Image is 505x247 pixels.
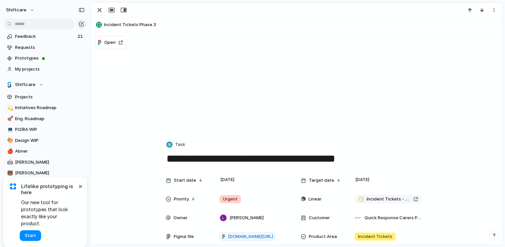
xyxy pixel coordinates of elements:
[174,196,189,202] span: Priority
[6,159,13,166] button: 🤖
[3,103,87,113] a: 💫Initiatives Roadmap
[15,126,85,133] span: PO/BA WIP
[76,182,84,190] button: Dismiss
[15,115,85,122] span: Eng. Roadmap
[309,215,330,221] span: Customer
[3,125,87,135] a: 💻PO/BA WIP
[6,126,13,133] button: 💻
[15,33,76,40] span: Feedback
[6,148,13,155] button: 🍎
[7,137,12,144] div: 🎨
[3,114,87,124] a: 🚀Eng. Roadmap
[6,137,13,144] button: 🎨
[309,177,334,184] span: Target date
[3,168,87,178] a: 🐻[PERSON_NAME]
[15,55,85,62] span: Prototypes
[230,215,264,221] span: [PERSON_NAME]
[7,148,12,155] div: 🍎
[104,21,499,28] span: Incident Tickets Phase 3
[21,183,77,195] span: Lifelike prototyping is here
[219,176,236,184] span: [DATE]
[15,170,85,176] span: [PERSON_NAME]
[173,215,187,221] span: Owner
[3,92,87,102] a: Projects
[6,170,13,176] button: 🐻
[25,232,36,239] span: Start
[354,176,371,184] span: [DATE]
[15,159,85,166] span: [PERSON_NAME]
[175,141,185,148] span: Task
[15,94,85,100] span: Projects
[15,148,85,155] span: Abner
[20,230,41,241] button: Start
[3,80,87,90] button: Shiftcare
[7,169,12,177] div: 🐻
[95,36,126,49] button: Open
[3,64,87,74] a: My projects
[15,44,85,51] span: Requests
[228,233,273,240] span: [DOMAIN_NAME][URL]
[6,115,13,122] button: 🚀
[21,199,77,227] span: Our new tool for prototypes that look exactly like your product.
[15,81,35,88] span: Shiftcare
[3,146,87,156] a: 🍎Abner
[223,196,238,202] span: Urgent
[6,104,13,111] button: 💫
[174,233,194,240] span: Figma file
[15,104,85,111] span: Initiatives Roadmap
[6,7,26,13] span: shiftcare
[367,196,411,202] span: Incident Tickets - Filters and Export
[3,53,87,63] a: Prototypes
[94,19,499,30] button: Incident Tickets Phase 3
[7,115,12,122] div: 🚀
[355,195,422,203] a: Incident Tickets - Filters and Export
[7,158,12,166] div: 🤖
[7,126,12,134] div: 💻
[3,31,87,42] a: Feedback21
[3,5,38,15] button: shiftcare
[3,136,87,146] a: 🎨Design WIP
[358,233,392,240] span: Incident Tickets
[3,157,87,167] a: 🤖[PERSON_NAME]
[3,43,87,53] a: Requests
[365,215,422,221] span: Quick Response Carers PTY LTD
[15,66,85,73] span: My projects
[165,140,187,150] button: Task
[309,233,337,240] span: Product Area
[174,177,196,184] span: Start date
[7,104,12,112] div: 💫
[104,39,116,46] span: Open
[78,33,84,40] span: 21
[308,196,322,202] span: Linear
[220,232,275,241] a: [DOMAIN_NAME][URL]
[15,137,85,144] span: Design WIP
